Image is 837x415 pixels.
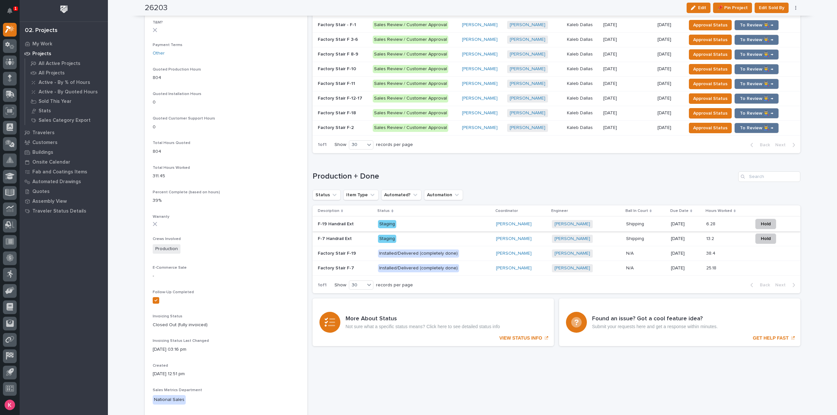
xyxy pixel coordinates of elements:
[318,207,339,215] p: Description
[755,233,776,244] button: Hold
[153,190,220,194] span: Percent Complete (based on hours)
[555,251,590,256] a: [PERSON_NAME]
[153,50,165,57] a: Other
[318,220,355,227] p: F-19 Handrail Ext
[567,21,594,28] p: Kaleb Dallas
[567,65,594,72] p: Kaleb Dallas
[462,22,498,28] a: [PERSON_NAME]
[349,141,365,148] div: 30
[32,179,81,185] p: Automated Drawings
[706,249,717,256] p: 38.4
[462,125,498,131] a: [PERSON_NAME]
[313,231,800,246] tr: F-7 Handrail ExtF-7 Handrail Ext Staging[PERSON_NAME] [PERSON_NAME] ShippingShipping [DATE]13.213...
[693,95,727,103] span: Approval Status
[376,142,413,148] p: records per page
[745,142,773,148] button: Back
[689,79,732,89] button: Approval Status
[626,249,635,256] p: N/A
[693,51,727,58] span: Approval Status
[378,235,396,243] div: Staging
[658,22,681,28] p: [DATE]
[689,108,732,119] button: Approval Status
[693,80,727,88] span: Approval Status
[373,109,448,117] div: Sales Review / Customer Approval
[510,125,545,131] a: [PERSON_NAME]
[20,157,108,167] a: Onsite Calendar
[740,21,773,29] span: To Review 👨‍🏭 →
[145,3,167,13] h2: 26203
[153,99,299,106] p: 0
[740,95,773,103] span: To Review 👨‍🏭 →
[603,21,618,28] p: [DATE]
[20,128,108,137] a: Travelers
[32,150,53,155] p: Buildings
[462,110,498,116] a: [PERSON_NAME]
[567,109,594,116] p: Kaleb Dallas
[373,21,448,29] div: Sales Review / Customer Approval
[153,244,180,254] span: Production
[3,4,17,18] button: Notifications
[153,124,299,131] p: 0
[20,186,108,196] a: Quotes
[734,64,779,74] button: To Review 👨‍🏭 →
[318,124,355,131] p: Factory Stair F-2
[510,110,545,116] a: [PERSON_NAME]
[32,51,51,57] p: Projects
[510,96,545,101] a: [PERSON_NAME]
[39,61,80,67] p: All Active Projects
[313,172,736,181] h1: Production + Done
[689,35,732,45] button: Approval Status
[318,94,364,101] p: Factory Stair F-12-17
[603,36,618,42] p: [DATE]
[153,339,209,343] span: Invoicing Status Last Changed
[20,196,108,206] a: Assembly View
[462,37,498,42] a: [PERSON_NAME]
[687,3,710,13] button: Edit
[658,66,681,72] p: [DATE]
[689,93,732,104] button: Approval Status
[153,92,201,96] span: Quoted Installation Hours
[693,109,727,117] span: Approval Status
[424,190,463,200] button: Automation
[32,159,70,165] p: Onsite Calendar
[313,32,800,47] tr: Factory Stair F 3-6Factory Stair F 3-6 Sales Review / Customer Approval[PERSON_NAME] [PERSON_NAME...
[153,215,169,219] span: Warranty
[318,65,357,72] p: Factory Stair F-10
[693,21,727,29] span: Approval Status
[671,251,701,256] p: [DATE]
[39,70,65,76] p: All Projects
[153,166,190,170] span: Total Hours Worked
[153,371,299,377] p: [DATE] 12:51 pm
[495,207,518,215] p: Coordinator
[153,290,194,294] span: Follow-Up Completed
[693,36,727,44] span: Approval Status
[753,335,789,341] p: GET HELP FAST
[567,36,594,42] p: Kaleb Dallas
[740,80,773,88] span: To Review 👨‍🏭 →
[603,109,618,116] p: [DATE]
[671,221,701,227] p: [DATE]
[32,41,52,47] p: My Work
[313,91,800,106] tr: Factory Stair F-12-17Factory Stair F-12-17 Sales Review / Customer Approval[PERSON_NAME] [PERSON_...
[756,282,770,288] span: Back
[734,123,779,133] button: To Review 👨‍🏭 →
[559,298,800,346] a: GET HELP FAST
[153,322,299,328] p: Closed Out (fully invoiced)
[603,94,618,101] p: [DATE]
[671,265,701,271] p: [DATE]
[313,137,332,153] p: 1 of 1
[313,277,332,293] p: 1 of 1
[318,235,353,242] p: F-7 Handrail Ext
[8,8,17,18] div: Notifications1
[32,169,87,175] p: Fab and Coatings Items
[734,79,779,89] button: To Review 👨‍🏭 →
[373,124,448,132] div: Sales Review / Customer Approval
[462,96,498,101] a: [PERSON_NAME]
[462,66,498,72] a: [PERSON_NAME]
[153,237,181,241] span: Crews Involved
[689,20,732,30] button: Approval Status
[25,87,108,96] a: Active - By Quoted Hours
[373,36,448,44] div: Sales Review / Customer Approval
[313,120,800,135] tr: Factory Stair F-2Factory Stair F-2 Sales Review / Customer Approval[PERSON_NAME] [PERSON_NAME] Ka...
[761,220,771,228] span: Hold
